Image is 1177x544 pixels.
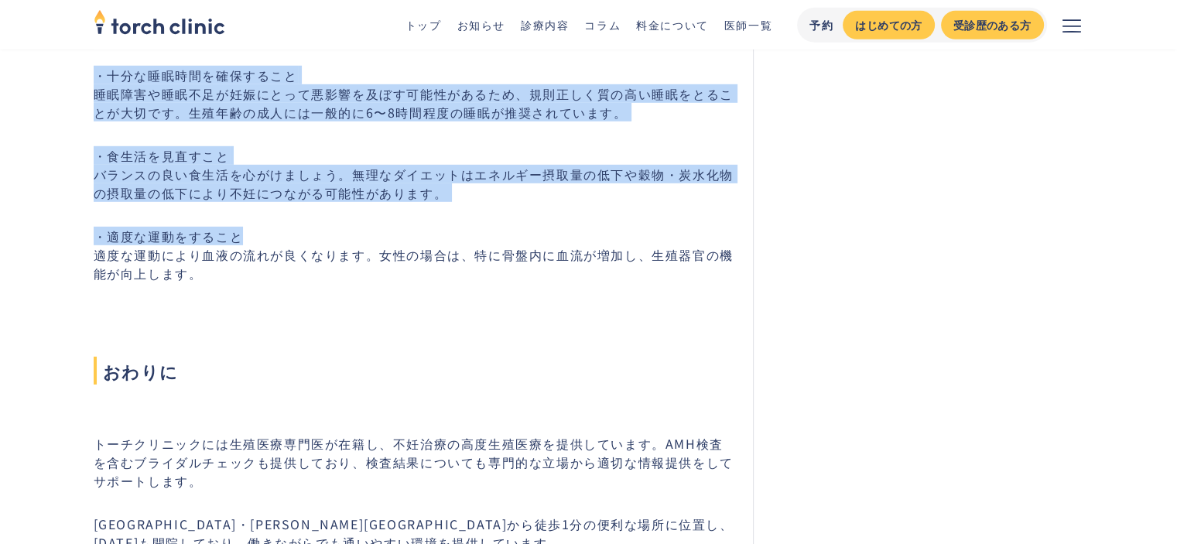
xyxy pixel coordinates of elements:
a: コラム [584,17,621,33]
p: ・適度な運動をすること 適度な運動により血液の流れが良くなります。女性の場合は、特に骨盤内に血流が増加し、生殖器官の機能が向上します。 [94,227,735,282]
a: 料金について [636,17,709,33]
a: 診療内容 [521,17,569,33]
p: ・十分な睡眠時間を確保すること 睡眠障害や睡眠不足が妊娠にとって悪影響を及ぼす可能性があるため、規則正しく質の高い睡眠をとることが大切です。生殖年齢の成人には一般的に6〜8時間程度の睡眠が推奨さ... [94,66,735,121]
a: 医師一覧 [724,17,772,33]
div: 受診歴のある方 [953,17,1032,33]
a: トップ [405,17,442,33]
p: トーチクリニックには生殖医療専門医が在籍し、不妊治療の高度生殖医療を提供しています。AMH検査を含むブライダルチェックも提供しており、検査結果についても専門的な立場から適切な情報提供をしてサポー... [94,434,735,490]
a: お知らせ [457,17,505,33]
a: 受診歴のある方 [941,11,1044,39]
a: home [94,11,225,39]
p: ・食生活を見直すこと バランスの良い食生活を心がけましょう。無理なダイエットはエネルギー摂取量の低下や穀物・炭水化物の摂取量の低下により不妊につながる可能性があります。 [94,146,735,202]
div: 予約 [809,17,833,33]
div: はじめての方 [855,17,922,33]
img: torch clinic [94,5,225,39]
a: はじめての方 [843,11,934,39]
span: おわりに [94,357,735,385]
